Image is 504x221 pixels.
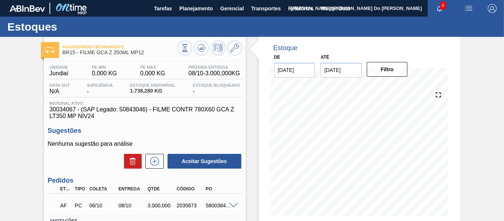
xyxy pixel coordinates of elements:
[48,141,242,147] p: Nenhuma sugestão para análise
[288,4,313,13] span: Relatórios
[189,65,240,69] span: Próxima Entrega
[146,203,177,208] div: 3.000,000
[175,186,206,191] div: Código
[321,55,329,60] label: Até
[274,55,280,60] label: De
[92,65,117,69] span: PE MIN
[191,83,242,95] div: -
[154,4,172,13] span: Tarefas
[117,203,148,208] div: 08/10/2025
[87,203,119,208] div: 06/10/2025
[189,70,240,77] span: 08/10 - 3.000,000 KG
[227,41,242,55] button: Ir ao Master Data / Geral
[92,70,117,77] span: 0,000 KG
[58,197,72,214] div: Aguardando Faturamento
[48,127,242,135] h3: Sugestões
[49,101,240,106] span: Material ativo
[251,4,281,13] span: Transportes
[87,186,119,191] div: Coleta
[464,4,473,13] img: userActions
[146,186,177,191] div: Qtde
[62,50,177,55] span: BR15 - FILME GCA Z 350ML MP12
[49,70,69,77] span: Jundiaí
[130,83,175,87] span: Estoque Disponível
[367,62,408,77] button: Filtro
[142,154,164,169] div: Nova sugestão
[179,4,213,13] span: Planejamento
[58,186,72,191] div: Etapa
[49,83,70,87] span: Data out
[175,203,206,208] div: 2035673
[45,47,55,53] img: Ícone
[168,154,241,169] button: Aceitar Sugestões
[194,41,209,55] button: Atualizar Gráfico
[428,3,451,14] button: Notificações
[49,106,240,120] span: 30034067 - (SAP Legado: 50843046) - FILME CONTR 780X60 GCA Z LT350 MP NIV24
[140,70,165,77] span: 0,000 KG
[204,186,235,191] div: PO
[193,83,240,87] span: Estoque Bloqueado
[120,154,142,169] div: Excluir Sugestões
[49,65,69,69] span: Unidade
[130,88,175,94] span: 1.738,280 KG
[273,44,298,52] div: Estoque
[87,83,113,87] span: Suficiência
[10,5,45,12] img: TNhmsLtSVTkK8tSr43FrP2fwEKptu5GPRR3wAAAABJRU5ErkJggg==
[140,65,165,69] span: PE MAX
[177,41,192,55] button: Visão Geral dos Estoques
[7,23,138,31] h1: Estoques
[48,83,72,95] div: N/A
[164,153,242,169] div: Aceitar Sugestões
[48,177,242,184] h3: Pedidos
[220,4,244,13] span: Gerencial
[204,203,235,208] div: 5800384649
[488,4,497,13] img: Logout
[73,186,87,191] div: Tipo
[321,63,362,77] input: dd/mm/yyyy
[60,203,70,208] p: AF
[62,45,177,49] span: Aguardando Faturamento
[73,203,87,208] div: Pedido de Compra
[440,1,446,10] span: 6
[85,83,115,95] div: -
[274,63,315,77] input: dd/mm/yyyy
[211,41,225,55] button: Programar Estoque
[117,186,148,191] div: Entrega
